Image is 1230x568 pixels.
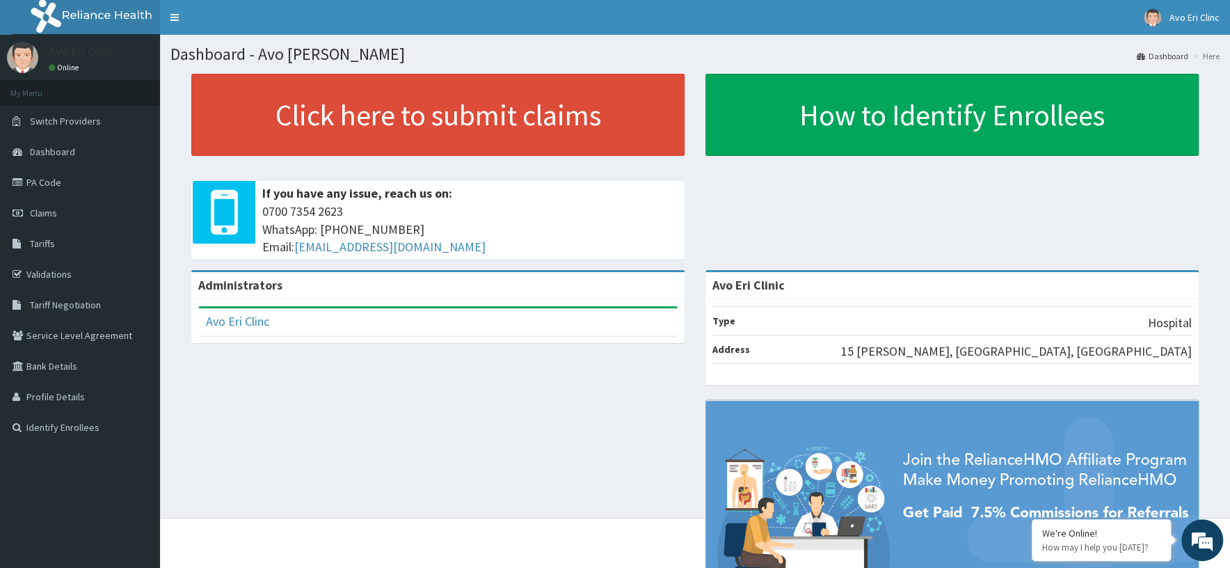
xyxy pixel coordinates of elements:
span: 0700 7354 2623 WhatsApp: [PHONE_NUMBER] Email: [262,203,678,256]
span: Switch Providers [30,115,101,127]
b: Address [712,343,750,356]
span: Tariff Negotiation [30,299,101,311]
span: We're online! [81,175,192,316]
p: Avo Eri Clinc [49,45,114,58]
p: Hospital [1148,314,1192,332]
img: User Image [7,42,38,73]
a: How to Identify Enrollees [705,74,1199,156]
textarea: Type your message and hit 'Enter' [7,380,265,429]
div: We're Online! [1042,527,1160,539]
li: Here [1190,50,1220,62]
p: How may I help you today? [1042,542,1160,553]
a: Click here to submit claims [191,74,685,156]
strong: Avo Eri Clinic [712,277,785,293]
b: Administrators [198,277,282,293]
a: [EMAIL_ADDRESS][DOMAIN_NAME] [294,239,486,255]
a: Dashboard [1137,50,1188,62]
b: Type [712,315,735,327]
a: Avo Eri Clinc [206,313,269,329]
span: Claims [30,207,57,219]
span: Avo Eri Clinc [1169,11,1220,24]
div: Minimize live chat window [228,7,262,40]
p: 15 [PERSON_NAME], [GEOGRAPHIC_DATA], [GEOGRAPHIC_DATA] [841,342,1192,361]
a: Online [49,63,82,72]
img: User Image [1144,9,1161,26]
div: Chat with us now [72,78,234,96]
span: Tariffs [30,237,55,250]
span: Dashboard [30,145,75,158]
b: If you have any issue, reach us on: [262,185,452,201]
img: d_794563401_company_1708531726252_794563401 [26,70,56,104]
h1: Dashboard - Avo [PERSON_NAME] [170,45,1220,63]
